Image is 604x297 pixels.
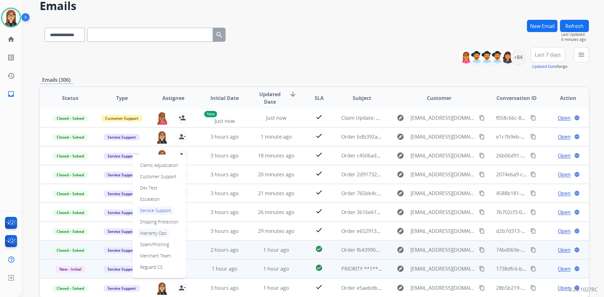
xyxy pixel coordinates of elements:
[530,115,536,121] mat-icon: content_copy
[53,247,88,254] span: Closed – Solved
[411,152,475,159] span: [EMAIL_ADDRESS][DOMAIN_NAME]
[266,114,286,121] span: Just now
[496,246,593,253] span: 74bd069e-b9b0-4c5c-95cd-f17d0a298686
[104,285,140,292] span: Service Support
[558,133,571,140] span: Open
[104,134,140,140] span: Service Support
[479,134,485,140] mat-icon: content_copy
[479,153,485,158] mat-icon: content_copy
[530,228,536,234] mat-icon: content_copy
[137,217,181,226] p: Shipping Protection
[2,9,20,26] img: avatar
[315,189,323,196] mat-icon: check
[137,184,160,192] p: Dev Test
[558,227,571,235] span: Open
[263,284,289,291] span: 1 hour ago
[341,171,453,178] span: Order 2d917328-f1bc-4cd1-b539-d8bd89f244b3
[537,87,589,109] th: Action
[104,190,140,197] span: Service Support
[558,114,571,122] span: Open
[263,265,289,272] span: 1 hour ago
[101,115,142,122] span: Customer Support
[210,94,239,102] span: Initial Date
[479,285,485,291] mat-icon: content_copy
[315,170,323,177] mat-icon: check
[162,94,184,102] span: Assignee
[53,285,88,292] span: Closed – Solved
[479,172,485,177] mat-icon: content_copy
[53,190,88,197] span: Closed – Solved
[156,112,168,125] img: agent-avatar
[315,113,323,121] mat-icon: check
[411,133,475,140] span: [EMAIL_ADDRESS][DOMAIN_NAME]
[411,114,475,122] span: [EMAIL_ADDRESS][DOMAIN_NAME]
[569,286,598,293] p: 0.20.1027RC
[479,247,485,253] mat-icon: content_copy
[530,209,536,215] mat-icon: content_copy
[496,133,593,140] span: e1c7b9eb-850f-4473-b59d-8b60731294b4
[315,283,323,291] mat-icon: check
[496,94,537,102] span: Conversation ID
[7,72,15,80] mat-icon: history
[574,266,580,272] mat-icon: language
[256,91,284,106] span: Updated Date
[341,228,453,234] span: Order e6529135-5ddd-4f4c-b316-150670259248
[137,240,171,249] p: Spam/Phishing
[40,76,73,84] p: Emails (306)
[137,229,169,238] p: Warranty Ops
[210,228,239,234] span: 3 hours ago
[315,94,324,102] span: SLA
[261,133,292,140] span: 1 minute ago
[574,153,580,158] mat-icon: language
[258,209,294,216] span: 26 minutes ago
[210,171,239,178] span: 3 hours ago
[104,209,140,216] span: Service Support
[397,133,404,140] mat-icon: explore
[215,31,223,39] mat-icon: search
[411,284,475,292] span: [EMAIL_ADDRESS][DOMAIN_NAME]
[496,265,593,272] span: 1738dfc6-bdd0-473c-9a7d-1c90add0a9e1
[411,246,475,254] span: [EMAIL_ADDRESS][DOMAIN_NAME]
[315,207,323,215] mat-icon: check
[496,114,591,121] span: f058c66c-8d82-4687-8c8d-36fd4857b624
[560,20,589,32] button: Refresh
[258,171,294,178] span: 20 minutes ago
[558,190,571,197] span: Open
[558,265,571,272] span: Open
[479,115,485,121] mat-icon: content_copy
[215,118,235,124] span: Just now
[427,94,451,102] span: Customer
[178,133,186,140] mat-icon: person_remove
[204,111,217,117] p: New
[530,190,536,196] mat-icon: content_copy
[258,152,294,159] span: 18 minutes ago
[315,264,323,272] mat-icon: check_circle
[104,247,140,254] span: Service Support
[479,266,485,272] mat-icon: content_copy
[397,265,404,272] mat-icon: explore
[496,171,593,178] span: 2074e6a9-c1ab-4168-84ab-2c7c8b299951
[210,190,239,197] span: 3 hours ago
[7,54,15,61] mat-icon: list_alt
[496,190,591,197] span: 4588b181-0ff9-41de-af25-911625436dd6
[341,114,433,121] span: Claim Update: Parts ordered for repair
[530,266,536,272] mat-icon: content_copy
[210,284,239,291] span: 3 hours ago
[532,64,556,69] button: Updated Date
[411,227,475,235] span: [EMAIL_ADDRESS][DOMAIN_NAME]
[137,206,174,215] p: Service Support
[258,228,294,234] span: 29 minutes ago
[531,47,565,62] button: Last 7 days
[137,172,179,181] p: Customer Support
[104,266,140,272] span: Service Support
[263,246,289,253] span: 1 hour ago
[535,53,561,56] span: Last 7 days
[210,209,239,216] span: 3 hours ago
[496,228,592,234] span: d2b7d313-3e4b-4274-b488-bf615f2d85c8
[574,209,580,215] mat-icon: language
[496,209,593,216] span: 7b702cf3-051b-488b-a72a-72b86d8d19a7
[341,209,456,216] span: Order 3616e611-4a57-4d7b-a282-705d6beb9d03
[397,190,404,197] mat-icon: explore
[137,263,165,272] p: Reguard CS
[558,152,571,159] span: Open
